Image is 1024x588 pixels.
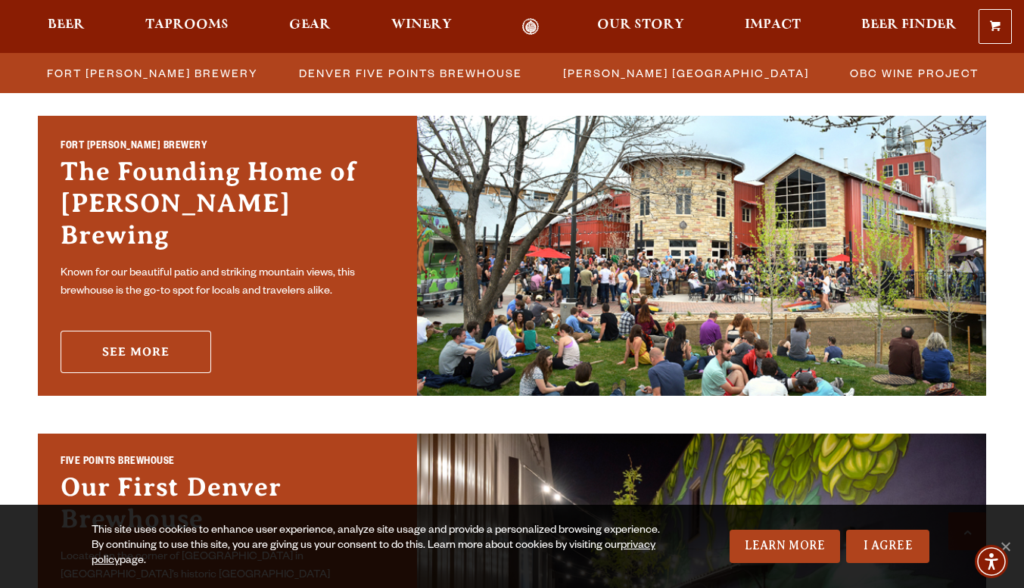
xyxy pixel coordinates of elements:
[61,265,394,301] p: Known for our beautiful patio and striking mountain views, this brewhouse is the go-to spot for l...
[587,18,694,36] a: Our Story
[299,62,522,84] span: Denver Five Points Brewhouse
[290,62,530,84] a: Denver Five Points Brewhouse
[391,19,452,31] span: Winery
[735,18,811,36] a: Impact
[289,19,331,31] span: Gear
[92,540,655,568] a: privacy policy
[730,530,841,563] a: Learn More
[47,62,258,84] span: Fort [PERSON_NAME] Brewery
[38,18,95,36] a: Beer
[861,19,957,31] span: Beer Finder
[745,19,801,31] span: Impact
[61,471,394,543] h3: Our First Denver Brewhouse
[145,19,229,31] span: Taprooms
[554,62,817,84] a: [PERSON_NAME] [GEOGRAPHIC_DATA]
[846,530,929,563] a: I Agree
[841,62,986,84] a: OBC Wine Project
[61,156,394,259] h3: The Founding Home of [PERSON_NAME] Brewing
[417,116,986,396] img: Fort Collins Brewery & Taproom'
[61,139,394,157] h2: Fort [PERSON_NAME] Brewery
[38,62,266,84] a: Fort [PERSON_NAME] Brewery
[503,18,559,36] a: Odell Home
[61,331,211,373] a: See More
[279,18,341,36] a: Gear
[48,19,85,31] span: Beer
[135,18,238,36] a: Taprooms
[381,18,462,36] a: Winery
[563,62,809,84] span: [PERSON_NAME] [GEOGRAPHIC_DATA]
[597,19,684,31] span: Our Story
[850,62,979,84] span: OBC Wine Project
[61,455,394,472] h2: Five Points Brewhouse
[851,18,966,36] a: Beer Finder
[92,524,661,569] div: This site uses cookies to enhance user experience, analyze site usage and provide a personalized ...
[975,545,1008,578] div: Accessibility Menu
